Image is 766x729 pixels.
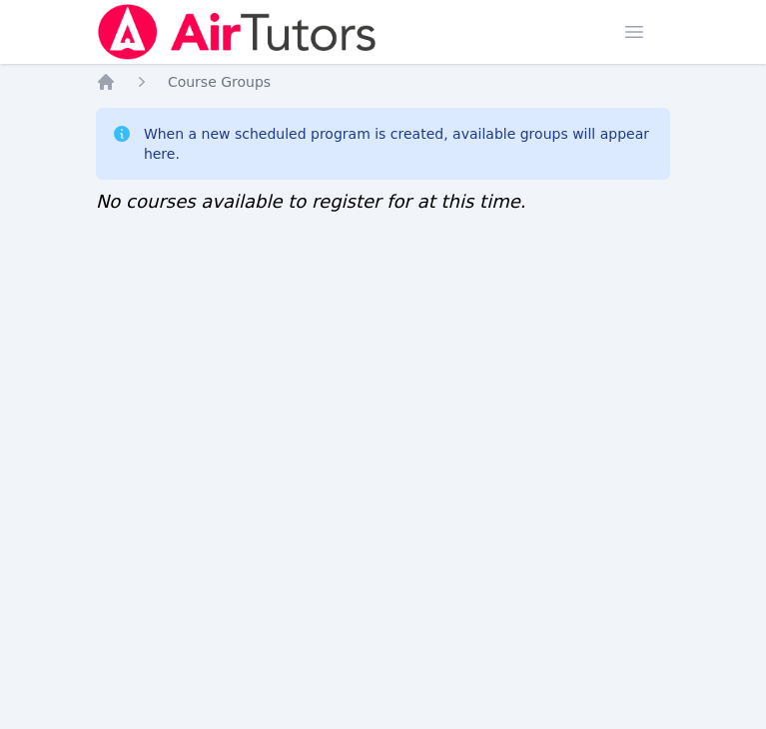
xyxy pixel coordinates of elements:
a: Course Groups [168,72,271,92]
nav: Breadcrumb [96,72,670,92]
img: Air Tutors [96,4,379,60]
div: When a new scheduled program is created, available groups will appear here. [144,124,654,164]
span: No courses available to register for at this time. [96,191,526,212]
span: Course Groups [168,74,271,90]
